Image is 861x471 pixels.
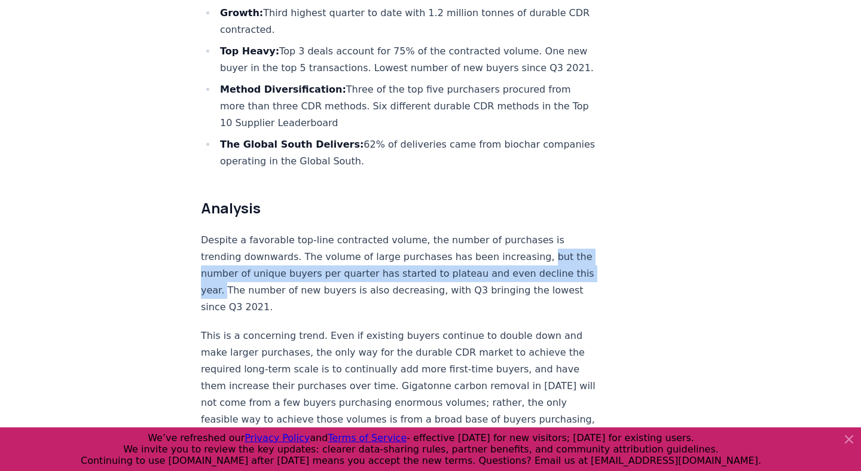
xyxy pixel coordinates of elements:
h2: Analysis [201,198,597,218]
li: 62% of deliveries came from biochar companies operating in the Global South. [216,136,597,170]
strong: The Global South Delivers: [220,139,364,150]
strong: Top Heavy: [220,45,279,57]
li: Third highest quarter to date with 1.2 million tonnes of durable CDR contracted. [216,5,597,38]
p: This is a concerning trend. Even if existing buyers continue to double down and make larger purch... [201,328,597,445]
p: Despite a favorable top-line contracted volume, the number of purchases is trending downwards. Th... [201,232,597,316]
strong: Method Diversification: [220,84,346,95]
li: Top 3 deals account for 75% of the contracted volume. One new buyer in the top 5 transactions. Lo... [216,43,597,77]
li: Three of the top five purchasers procured from more than three CDR methods. Six different durable... [216,81,597,131]
strong: Growth: [220,7,263,19]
